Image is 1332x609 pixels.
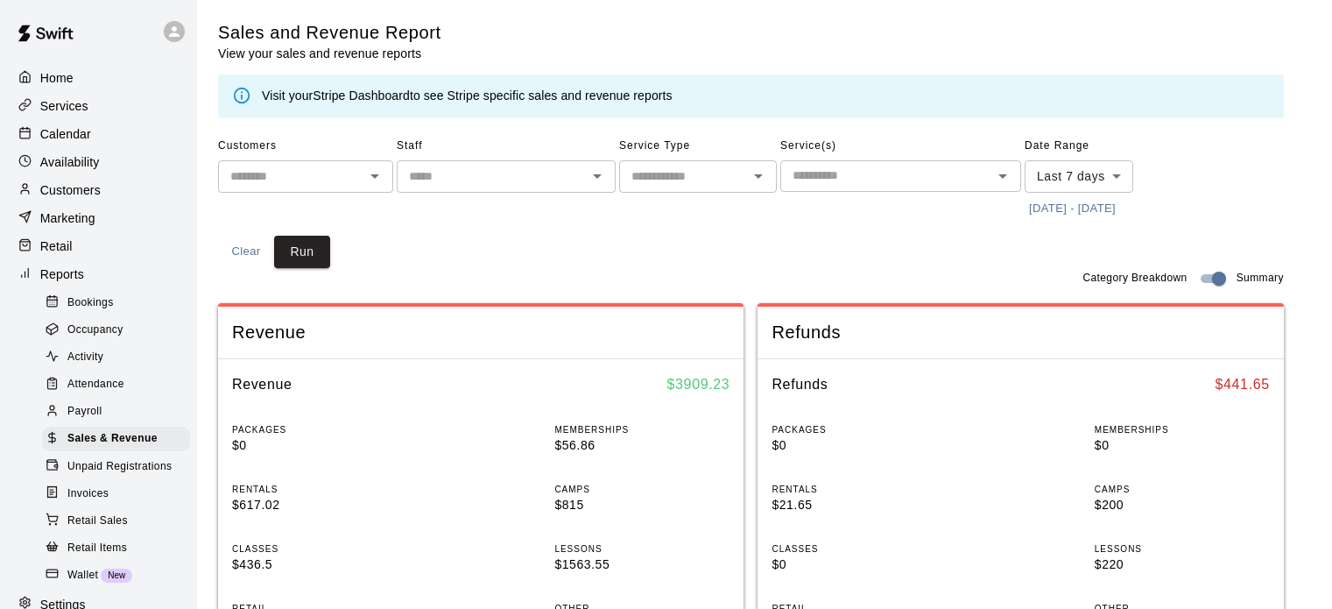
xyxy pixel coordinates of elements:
[42,562,197,589] a: WalletNew
[1237,270,1284,287] span: Summary
[42,372,197,399] a: Attendance
[232,556,407,574] p: $436.5
[232,483,407,496] p: RENTALS
[67,513,128,530] span: Retail Sales
[42,344,197,372] a: Activity
[772,483,947,496] p: RENTALS
[397,132,616,160] span: Staff
[42,345,190,370] div: Activity
[14,149,183,175] a: Availability
[554,483,729,496] p: CAMPS
[554,556,729,574] p: $1563.55
[218,132,393,160] span: Customers
[232,542,407,556] p: CLASSES
[619,132,777,160] span: Service Type
[232,423,407,436] p: PACKAGES
[772,436,947,455] p: $0
[218,45,441,62] p: View your sales and revenue reports
[67,349,103,366] span: Activity
[42,453,197,480] a: Unpaid Registrations
[14,233,183,259] a: Retail
[42,316,197,343] a: Occupancy
[313,89,410,103] a: Stripe Dashboard
[262,87,673,106] div: Visit your to see Stripe specific sales and revenue reports
[14,261,183,287] a: Reports
[67,322,123,339] span: Occupancy
[67,458,172,476] span: Unpaid Registrations
[554,436,729,455] p: $56.86
[772,496,947,514] p: $21.65
[218,236,274,268] button: Clear
[42,482,190,506] div: Invoices
[42,507,197,535] a: Retail Sales
[14,93,183,119] a: Services
[67,485,109,503] span: Invoices
[42,536,190,561] div: Retail Items
[554,496,729,514] p: $815
[40,181,101,199] p: Customers
[14,121,183,147] a: Calendar
[772,423,947,436] p: PACKAGES
[42,372,190,397] div: Attendance
[42,480,197,507] a: Invoices
[232,373,292,396] h6: Revenue
[67,294,114,312] span: Bookings
[40,125,91,143] p: Calendar
[40,69,74,87] p: Home
[746,164,771,188] button: Open
[218,21,441,45] h5: Sales and Revenue Report
[363,164,387,188] button: Open
[772,373,828,396] h6: Refunds
[554,542,729,556] p: LESSONS
[14,65,183,91] a: Home
[772,542,947,556] p: CLASSES
[42,426,197,453] a: Sales & Revenue
[1095,496,1270,514] p: $200
[772,321,1269,344] span: Refunds
[780,132,1021,160] span: Service(s)
[67,540,127,557] span: Retail Items
[1082,270,1187,287] span: Category Breakdown
[42,509,190,534] div: Retail Sales
[232,496,407,514] p: $617.02
[42,400,190,424] div: Payroll
[1025,160,1133,193] div: Last 7 days
[40,209,95,227] p: Marketing
[1025,195,1120,223] button: [DATE] - [DATE]
[667,373,730,396] h6: $ 3909.23
[1095,542,1270,556] p: LESSONS
[1095,436,1270,455] p: $0
[42,563,190,588] div: WalletNew
[40,237,73,255] p: Retail
[14,205,183,231] a: Marketing
[67,430,158,448] span: Sales & Revenue
[1025,132,1178,160] span: Date Range
[67,567,98,584] span: Wallet
[274,236,330,268] button: Run
[1095,556,1270,574] p: $220
[1095,483,1270,496] p: CAMPS
[42,427,190,451] div: Sales & Revenue
[42,535,197,562] a: Retail Items
[67,376,124,393] span: Attendance
[14,177,183,203] a: Customers
[990,164,1015,188] button: Open
[101,570,132,580] span: New
[554,423,729,436] p: MEMBERSHIPS
[42,455,190,479] div: Unpaid Registrations
[232,436,407,455] p: $0
[1215,373,1269,396] h6: $ 441.65
[1095,423,1270,436] p: MEMBERSHIPS
[40,266,84,283] p: Reports
[772,556,947,574] p: $0
[585,164,610,188] button: Open
[42,399,197,426] a: Payroll
[40,97,88,115] p: Services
